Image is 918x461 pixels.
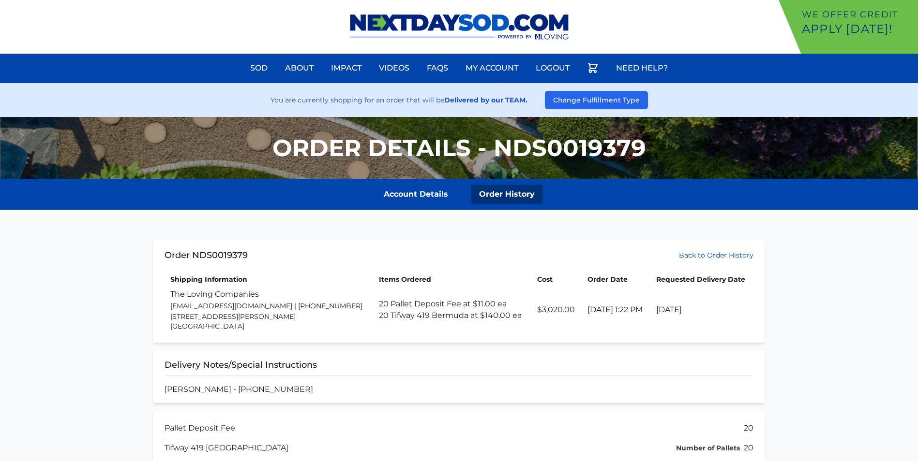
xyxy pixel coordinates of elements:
[165,422,235,434] span: Pallet Deposit Fee
[421,57,454,80] a: FAQs
[165,274,373,285] th: Shipping Information
[531,285,582,335] td: $3,020.00
[373,274,531,285] th: Items Ordered
[530,57,575,80] a: Logout
[650,285,753,335] td: [DATE]
[373,57,415,80] a: Videos
[744,442,753,454] span: 20
[471,185,542,204] a: Order History
[379,298,526,310] li: 20 Pallet Deposit Fee at $11.00 ea
[279,57,319,80] a: About
[165,442,288,454] span: Tifway 419 [GEOGRAPHIC_DATA]
[170,302,362,310] span: [EMAIL_ADDRESS][DOMAIN_NAME] | [PHONE_NUMBER]
[531,274,582,285] th: Cost
[165,358,753,376] h3: Delivery Notes/Special Instructions
[802,8,914,21] p: We offer Credit
[744,422,753,434] span: 20
[272,136,646,159] h1: Order Details - NDS0019379
[376,185,456,204] a: Account Details
[170,312,367,331] address: [STREET_ADDRESS][PERSON_NAME] [GEOGRAPHIC_DATA]
[802,21,914,37] p: Apply [DATE]!
[650,274,753,285] th: Requested Delivery Date
[545,91,648,109] button: Change Fulfillment Type
[582,285,650,335] td: [DATE] 1:22 PM
[379,310,526,321] li: 20 Tifway 419 Bermuda at $140.00 ea
[679,250,753,260] a: Back to Order History
[582,274,650,285] th: Order Date
[165,285,373,335] td: The Loving Companies
[676,443,740,453] label: Number of Pallets
[460,57,524,80] a: My Account
[165,248,248,262] h1: Order NDS0019379
[325,57,367,80] a: Impact
[244,57,273,80] a: Sod
[153,350,765,403] div: [PERSON_NAME] - [PHONE_NUMBER]
[444,96,527,104] strong: Delivered by our TEAM.
[610,57,674,80] a: Need Help?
